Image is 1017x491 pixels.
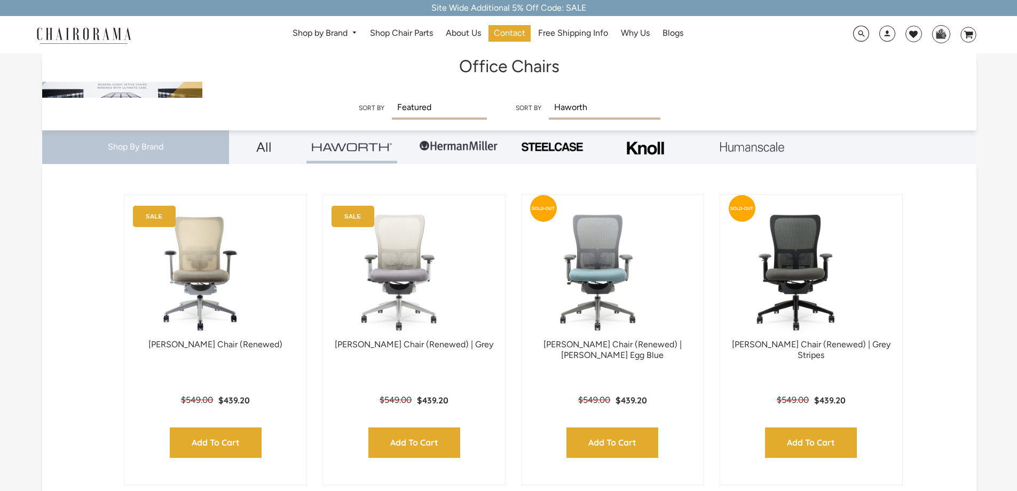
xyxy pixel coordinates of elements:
a: About Us [440,25,486,42]
input: Add to Cart [566,427,658,458]
a: Contact [488,25,531,42]
span: Shop Chair Parts [370,28,433,39]
img: Layer_1_1.png [720,142,784,152]
a: All [237,130,290,163]
a: [PERSON_NAME] Chair (Renewed) | Grey Stripes [732,339,890,361]
span: Blogs [663,28,683,39]
label: Sort by [359,104,384,112]
span: Free Shipping Info [538,28,608,39]
a: Shop Chair Parts [365,25,438,42]
a: Blogs [657,25,689,42]
img: Group-1.png [419,130,499,162]
img: Zody Chair (Renewed) - chairorama [135,206,269,339]
a: Zody Chair (Renewed) | Robin Egg Blue - chairorama Zody Chair (Renewed) | Robin Egg Blue - chairo... [532,206,693,339]
a: Zody Chair (Renewed) | Grey Stripes - chairorama Zody Chair (Renewed) | Grey Stripes - chairorama [731,206,892,339]
input: Add to Cart [765,427,857,458]
input: Add to Cart [368,427,460,458]
a: Zody Chair (Renewed) | Grey - chairorama Zody Chair (Renewed) | Grey - chairorama [334,206,494,339]
span: $439.20 [417,395,448,406]
span: $549.00 [578,395,610,405]
span: $439.20 [814,395,846,406]
span: $439.20 [616,395,647,406]
img: Zody Chair (Renewed) | Grey - chairorama [334,206,467,339]
text: SOLD-OUT [730,205,753,211]
img: Zody Chair (Renewed) | Robin Egg Blue - chairorama [532,206,666,339]
h1: Office Chairs [53,53,966,76]
nav: DesktopNavigation [183,25,793,45]
img: WhatsApp_Image_2024-07-12_at_16.23.01.webp [933,26,949,42]
span: Why Us [621,28,650,39]
span: $549.00 [777,395,809,405]
img: Zody Chair (Renewed) | Grey Stripes - chairorama [731,206,864,339]
a: Free Shipping Info [533,25,613,42]
text: SALE [146,213,162,220]
span: $549.00 [181,395,213,405]
img: Group_4be16a4b-c81a-4a6e-a540-764d0a8faf6e.png [312,143,392,151]
img: PHOTO-2024-07-09-00-53-10-removebg-preview.png [520,141,584,153]
text: SALE [344,213,361,220]
span: About Us [446,28,481,39]
input: Add to Cart [170,427,262,458]
div: Shop By Brand [42,130,229,164]
img: chairorama [30,26,137,44]
a: [PERSON_NAME] Chair (Renewed) [148,339,282,349]
a: [PERSON_NAME] Chair (Renewed) | Grey [335,339,493,349]
a: Shop by Brand [287,25,362,42]
span: Contact [494,28,525,39]
label: Sort by [516,104,541,112]
img: Frame_4.png [624,135,667,162]
span: $439.20 [218,395,250,406]
a: Zody Chair (Renewed) - chairorama Zody Chair (Renewed) - chairorama [135,206,296,339]
span: $549.00 [380,395,412,405]
a: Why Us [616,25,655,42]
a: [PERSON_NAME] Chair (Renewed) | [PERSON_NAME] Egg Blue [543,339,682,361]
text: SOLD-OUT [531,205,554,211]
